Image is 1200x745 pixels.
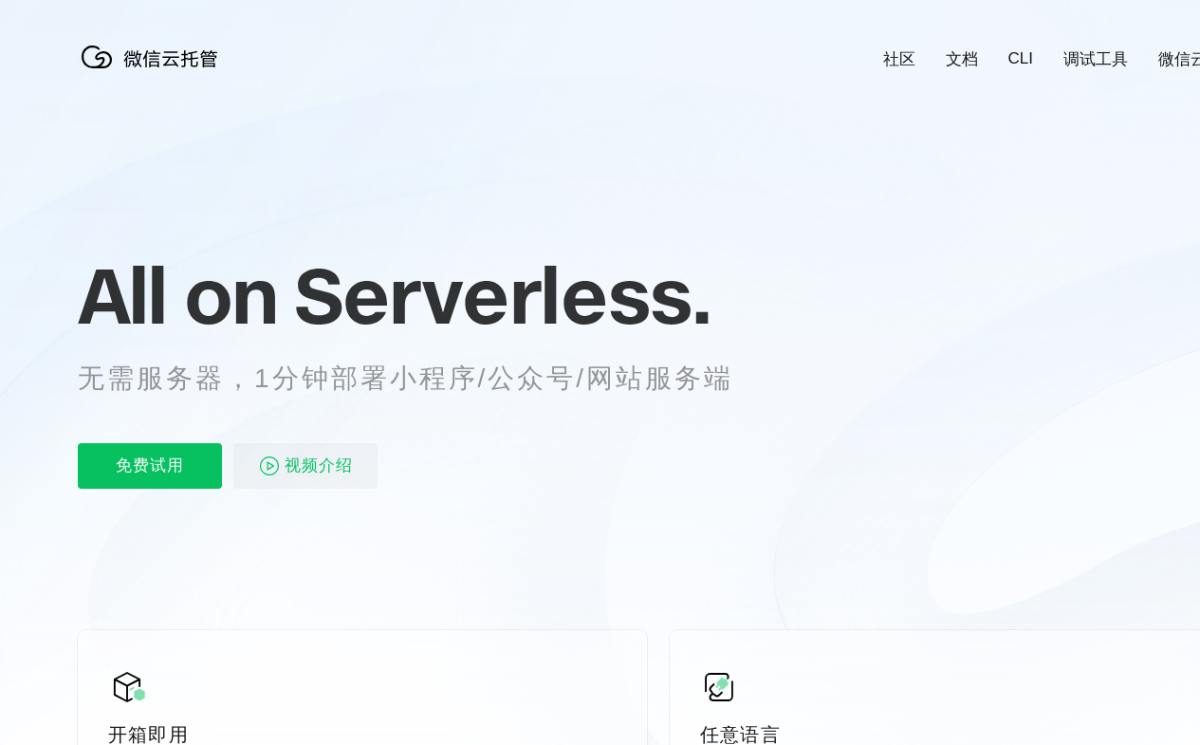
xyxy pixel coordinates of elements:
img: 微信云托管 [78,38,230,76]
a: 社区 [883,48,915,70]
a: 调试工具 [1063,48,1128,70]
a: CLI [1008,49,1033,68]
p: 免费试用 [78,443,222,489]
p: 无需服务器，1分钟部署小程序/公众号/网站服务端 [78,360,768,398]
a: 微信云托管 [78,63,230,79]
img: video_play.svg [258,455,281,477]
span: All on [78,248,276,343]
span: Serverless. [294,248,711,343]
span: 视频介绍 [285,443,353,489]
a: 文档 [946,48,978,70]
